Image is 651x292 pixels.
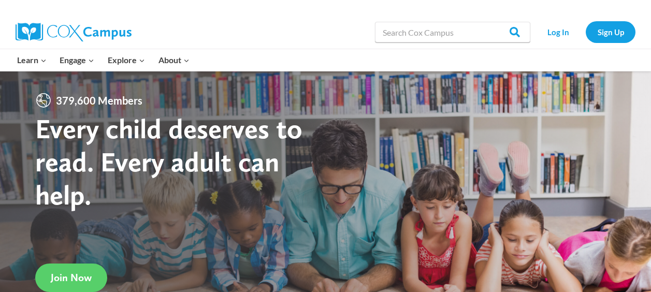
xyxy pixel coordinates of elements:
span: Join Now [51,271,92,284]
a: Sign Up [586,21,635,42]
nav: Primary Navigation [10,49,196,71]
input: Search Cox Campus [375,22,530,42]
span: Learn [17,53,47,67]
img: Cox Campus [16,23,132,41]
span: Engage [60,53,94,67]
strong: Every child deserves to read. Every adult can help. [35,112,302,211]
span: About [158,53,190,67]
span: Explore [108,53,145,67]
nav: Secondary Navigation [536,21,635,42]
a: Log In [536,21,581,42]
a: Join Now [35,264,107,292]
span: 379,600 Members [52,92,147,109]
